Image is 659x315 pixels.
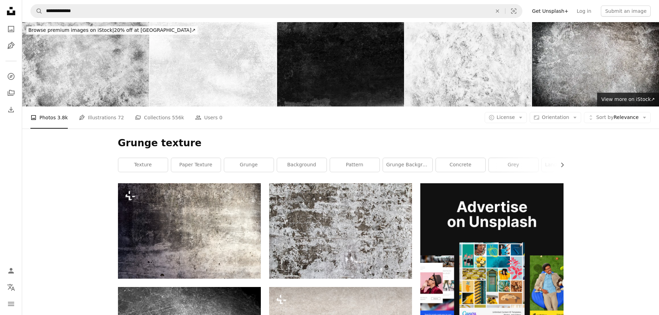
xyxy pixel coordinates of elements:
a: a black and white photo of a grungy wall [118,228,261,234]
button: Visual search [505,4,522,18]
span: Relevance [596,114,639,121]
a: grunge background [383,158,432,172]
a: background [277,158,327,172]
span: 0 [219,114,222,121]
button: Menu [4,297,18,311]
button: Orientation [530,112,581,123]
a: Collections [4,86,18,100]
button: Search Unsplash [31,4,43,18]
img: Aged concrete white wall texture. Grunge old background [22,22,149,106]
a: Get Unsplash+ [528,6,573,17]
img: white and brown abstract painting [269,183,412,278]
a: white and brown abstract painting [269,228,412,234]
span: 556k [172,114,184,121]
span: View more on iStock ↗ [601,96,655,102]
a: texture [118,158,168,172]
a: Photos [4,22,18,36]
img: a black and white photo of a grungy wall [118,183,261,278]
a: paper texture [171,158,221,172]
span: Orientation [542,114,569,120]
span: License [497,114,515,120]
a: Illustrations [4,39,18,53]
a: pattern [330,158,379,172]
button: Language [4,280,18,294]
span: 20% off at [GEOGRAPHIC_DATA] ↗ [28,27,195,33]
a: grunge [224,158,274,172]
button: Submit an image [601,6,651,17]
a: Explore [4,70,18,83]
img: Aged concrete wall texture. Dark grunge background [277,22,404,106]
img: Close-up of a textured, grainy, and scratched white surface with subtle variations in shade. Text... [150,22,277,106]
h1: Grunge texture [118,137,564,149]
a: grey [489,158,538,172]
a: concrete [436,158,485,172]
a: Log in [573,6,595,17]
a: Download History [4,103,18,117]
a: Browse premium images on iStock|20% off at [GEOGRAPHIC_DATA]↗ [22,22,202,39]
button: scroll list to the right [556,158,564,172]
button: Sort byRelevance [584,112,651,123]
form: Find visuals sitewide [30,4,522,18]
a: Users 0 [195,106,222,129]
a: Collections 556k [135,106,184,129]
span: Browse premium images on iStock | [28,27,114,33]
img: texture of an old concrete wall with a vignette and copy space [532,22,659,106]
button: License [485,112,527,123]
a: Illustrations 72 [79,106,124,129]
button: Clear [490,4,505,18]
a: landscape horizon [542,158,591,172]
span: 72 [118,114,124,121]
span: Sort by [596,114,613,120]
a: Log in / Sign up [4,264,18,278]
a: View more on iStock↗ [597,93,659,106]
img: Abstract grunge background [405,22,532,106]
